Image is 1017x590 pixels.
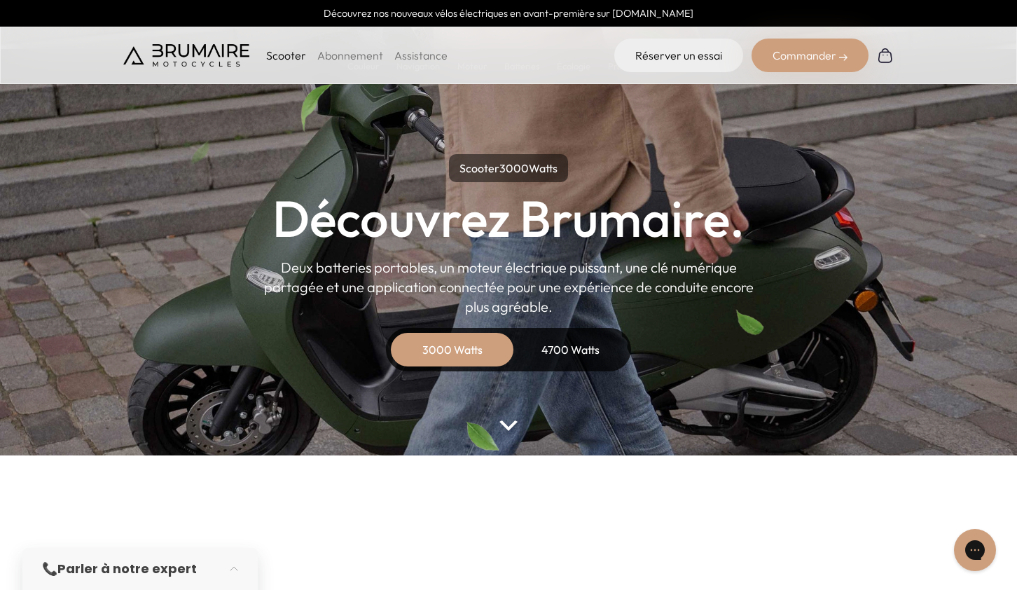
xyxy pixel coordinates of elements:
div: Commander [752,39,869,72]
div: 4700 Watts [514,333,626,366]
a: Réserver un essai [614,39,743,72]
iframe: Gorgias live chat messenger [947,524,1003,576]
a: Abonnement [317,48,383,62]
img: right-arrow-2.png [839,53,848,62]
div: 3000 Watts [396,333,509,366]
p: Scooter [266,47,306,64]
img: Panier [877,47,894,64]
img: Brumaire Motocycles [123,44,249,67]
span: 3000 [499,161,529,175]
p: Deux batteries portables, un moteur électrique puissant, une clé numérique partagée et une applic... [263,258,754,317]
h1: Découvrez Brumaire. [272,193,745,244]
p: Scooter Watts [449,154,568,182]
img: arrow-bottom.png [499,420,518,431]
a: Assistance [394,48,448,62]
